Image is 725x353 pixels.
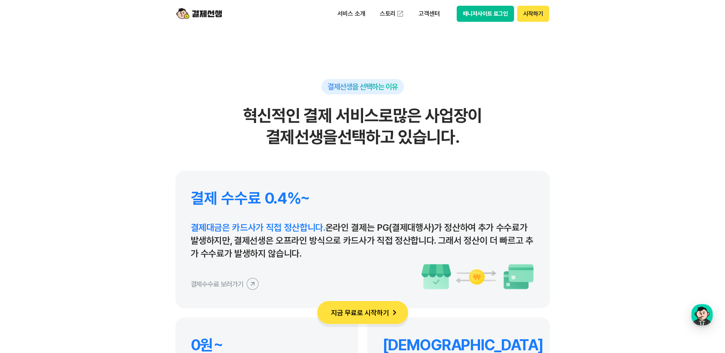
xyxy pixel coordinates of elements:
[2,242,50,261] a: 홈
[191,278,259,290] button: 결제수수료 보러가기
[176,6,222,21] img: logo
[332,7,371,21] p: 서비스 소개
[191,221,535,260] p: 온라인 결제는 PG(결제대행사)가 정산하여 추가 수수료가 발생하지만, 결제선생은 오프라인 방식으로 카드사가 직접 정산합니다. 그래서 정산이 더 빠르고 추가 수수료가 발생하지 ...
[99,242,147,261] a: 설정
[24,254,29,260] span: 홈
[118,254,127,260] span: 설정
[191,222,325,233] span: 결제대금은 카드사가 직접 정산합니다.
[175,105,550,148] h2: 혁신적인 결제 서비스로 많은 사업장이 결제선생을 선택하고 있습니다.
[413,7,445,21] p: 고객센터
[389,307,400,318] img: 화살표 아이콘
[517,6,549,22] button: 시작하기
[375,6,410,21] a: 스토리
[50,242,99,261] a: 대화
[421,263,535,290] img: 수수료 이미지
[70,254,79,260] span: 대화
[328,82,398,91] span: 결제선생을 선택하는 이유
[457,6,514,22] button: 매니저사이트 로그인
[396,10,404,18] img: 외부 도메인 오픈
[191,189,535,207] h4: 결제 수수료 0.4%~
[317,301,408,324] button: 지금 무료로 시작하기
